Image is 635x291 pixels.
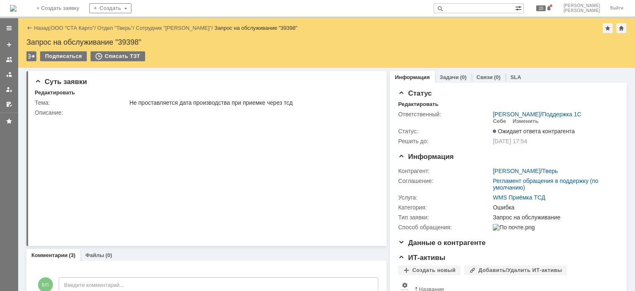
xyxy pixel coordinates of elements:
span: Данные о контрагенте [398,239,486,247]
div: / [98,25,136,31]
span: ИТ-активы [398,254,445,262]
a: ООО "СТА Карго" [51,25,95,31]
span: Настройки [401,282,408,289]
a: WMS Приёмка ТСД [493,194,545,201]
div: Статус: [398,128,491,135]
a: Связи [477,74,493,80]
div: Контрагент: [398,168,491,174]
a: Мои заявки [2,83,16,96]
span: Расширенный поиск [515,4,523,12]
div: Изменить [513,118,539,125]
div: / [51,25,98,31]
div: Создать [89,3,131,13]
div: Решить до: [398,138,491,144]
a: Регламент обращения в поддержку (по умолчанию) [493,178,598,191]
div: Категория: [398,204,491,211]
a: Задачи [440,74,459,80]
span: [DATE] 17:54 [493,138,527,144]
span: [PERSON_NAME] [563,8,600,13]
span: Статус [398,89,432,97]
a: Создать заявку [2,38,16,51]
div: Редактировать [35,89,75,96]
a: Файлы [85,252,104,258]
div: Способ обращения: [398,224,491,231]
div: Добавить в избранное [603,23,613,33]
div: Ответственный: [398,111,491,118]
a: Заявки в моей ответственности [2,68,16,81]
a: Комментарии [31,252,68,258]
a: [PERSON_NAME] [493,168,540,174]
a: Информация [395,74,430,80]
div: Услуга: [398,194,491,201]
div: Работа с массовостью [26,51,36,61]
div: Сделать домашней страницей [616,23,626,33]
div: | [49,24,50,31]
div: Себе [493,118,506,125]
div: Запрос на обслуживание "39398" [215,25,298,31]
a: Поддержка 1С [542,111,581,118]
div: (0) [460,74,467,80]
a: Мои согласования [2,98,16,111]
div: Соглашение: [398,178,491,184]
span: [PERSON_NAME] [563,3,600,8]
div: / [493,111,581,118]
div: Ошибка [493,204,614,211]
img: logo [10,5,17,12]
a: Отдел "Тверь" [98,25,133,31]
a: Назад [34,25,49,31]
a: Заявки на командах [2,53,16,66]
div: (0) [105,252,112,258]
div: Не проставляется дата производства при приемке через тсд [129,99,375,106]
a: Перейти на домашнюю страницу [10,5,17,12]
div: Тема: [35,99,128,106]
a: Сотрудник "[PERSON_NAME]" [136,25,212,31]
a: SLA [511,74,521,80]
div: Запрос на обслуживание [493,214,614,221]
img: По почте.png [493,224,535,231]
div: / [493,168,558,174]
span: Суть заявки [35,78,87,86]
span: Информация [398,153,454,161]
div: Тип заявки: [398,214,491,221]
div: Редактировать [398,101,438,108]
div: Описание: [35,109,377,116]
a: [PERSON_NAME] [493,111,540,118]
span: Ожидает ответа контрагента [493,128,575,135]
span: 20 [536,5,546,11]
div: (0) [494,74,501,80]
div: Запрос на обслуживание "39398" [26,38,627,46]
div: (3) [69,252,76,258]
a: Тверь [542,168,558,174]
div: / [136,25,215,31]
